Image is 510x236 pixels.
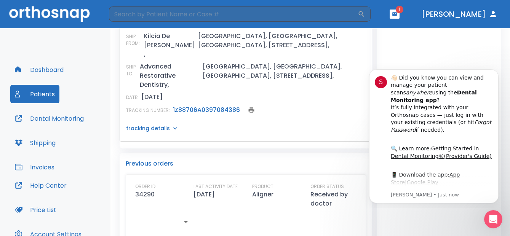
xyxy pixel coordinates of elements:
[33,109,135,146] div: 📱 Download the app: | ​ Let us know if you need help getting started!
[193,183,238,190] p: LAST ACTIVITY DATE
[144,32,195,59] p: Kilcia De [PERSON_NAME] ,
[109,6,358,22] input: Search by Patient Name or Case #
[246,105,257,115] button: print
[126,124,170,132] p: tracking details
[10,158,59,176] button: Invoices
[358,62,510,208] iframe: Intercom notifications message
[396,6,403,13] span: 1
[310,190,357,208] p: Received by doctor
[135,190,155,199] p: 34290
[203,62,366,80] p: [GEOGRAPHIC_DATA], [GEOGRAPHIC_DATA], [GEOGRAPHIC_DATA], [STREET_ADDRESS],
[10,61,68,79] button: Dashboard
[252,183,273,190] p: PRODUCT
[135,183,155,190] p: ORDER ID
[198,32,366,50] p: [GEOGRAPHIC_DATA], [GEOGRAPHIC_DATA], [GEOGRAPHIC_DATA], [STREET_ADDRESS],
[10,134,60,152] button: Shipping
[10,201,61,219] button: Price List
[484,210,502,228] iframe: Intercom live chat
[10,109,88,128] button: Dental Monitoring
[33,109,102,123] a: App Store
[49,117,81,123] a: Google Play
[33,129,135,136] p: Message from Stephany, sent Just now
[193,190,215,199] p: [DATE]
[126,159,366,168] p: Previous orders
[126,107,170,114] p: TRACKING NUMBER:
[10,176,71,195] button: Help Center
[252,190,273,199] p: Aligner
[419,7,501,21] button: [PERSON_NAME]
[141,92,163,102] p: [DATE]
[126,94,138,101] p: DATE:
[10,85,59,103] button: Patients
[126,64,137,77] p: SHIP TO:
[310,183,344,190] p: ORDER STATUS
[173,105,240,114] a: 1Z88706A0397084386
[140,62,200,89] p: Advanced Restorative Dentistry,
[126,33,141,47] p: SHIP FROM:
[9,6,90,22] img: Orthosnap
